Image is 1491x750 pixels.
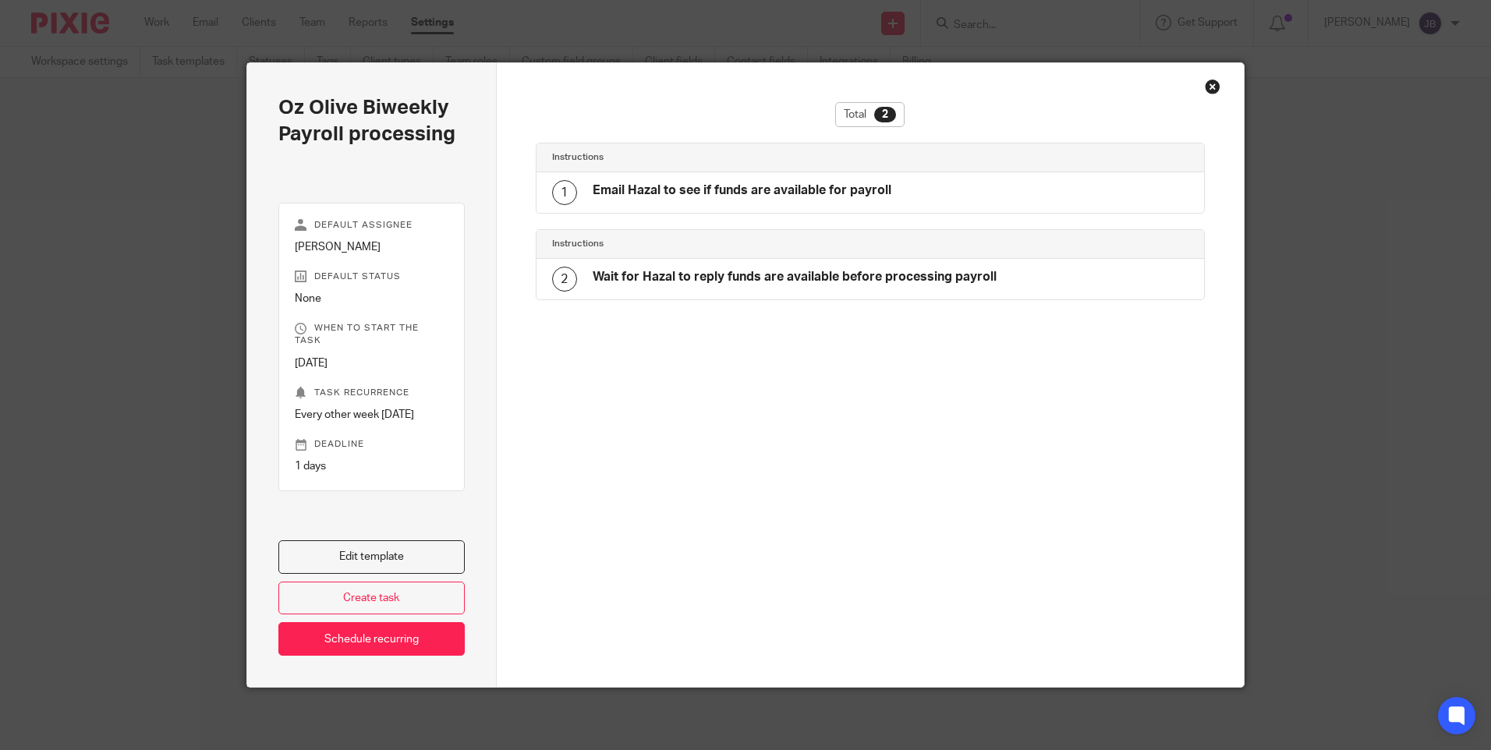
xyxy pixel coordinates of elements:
[295,239,448,255] p: [PERSON_NAME]
[295,356,448,371] p: [DATE]
[278,582,465,615] a: Create task
[552,238,870,250] h4: Instructions
[835,102,905,127] div: Total
[278,94,465,148] h2: Oz Olive Biweekly Payroll processing
[295,407,448,423] p: Every other week [DATE]
[593,269,997,285] h4: Wait for Hazal to reply funds are available before processing payroll
[295,438,448,451] p: Deadline
[593,182,891,199] h4: Email Hazal to see if funds are available for payroll
[1205,79,1220,94] div: Close this dialog window
[278,622,465,656] a: Schedule recurring
[552,267,577,292] div: 2
[278,540,465,574] a: Edit template
[295,322,448,347] p: When to start the task
[552,180,577,205] div: 1
[552,151,870,164] h4: Instructions
[295,387,448,399] p: Task recurrence
[295,291,448,306] p: None
[874,107,896,122] div: 2
[295,458,448,474] p: 1 days
[295,271,448,283] p: Default status
[295,219,448,232] p: Default assignee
